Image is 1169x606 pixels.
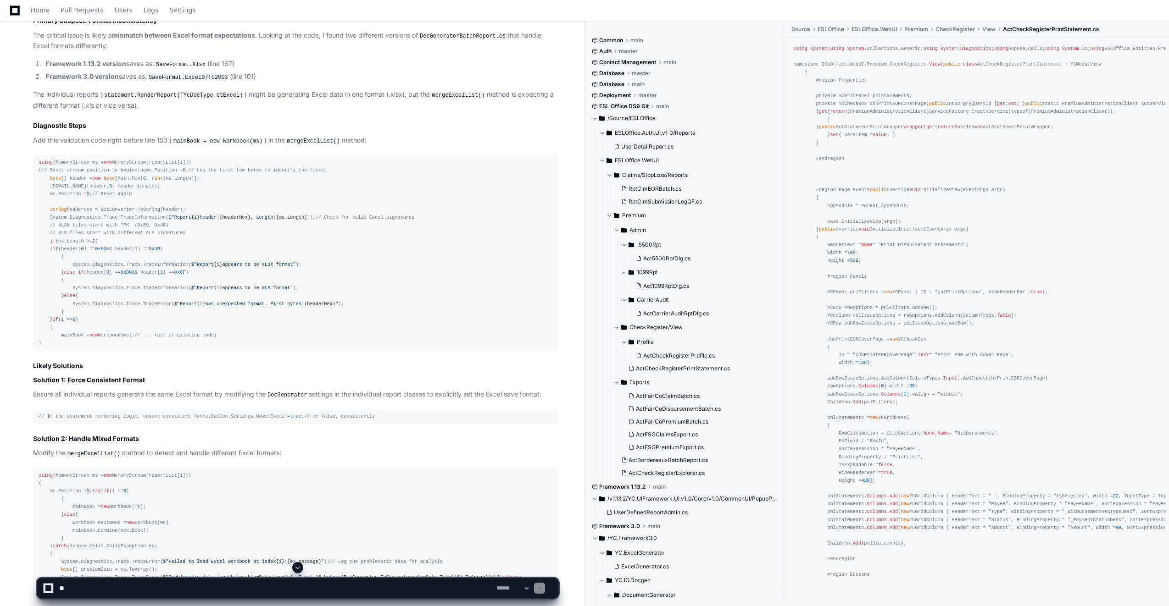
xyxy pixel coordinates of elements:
[33,361,558,370] h2: Likely Solutions
[46,72,119,80] strong: Framework 3.0 version
[630,37,643,44] span: main
[625,402,772,415] button: ActFairCoDisbursementBatch.cs
[629,185,681,193] span: RptClmEORBatch.cs
[33,448,558,459] p: Modify the method to detect and handle different Excel formats:
[629,226,646,234] span: Admin
[607,534,657,542] span: /YC.Framework3.0
[214,285,222,291] span: {i}
[607,168,777,182] button: Claims/StopLoss/Reports
[106,270,109,275] span: 0
[621,322,627,333] svg: Directory
[61,7,103,13] span: Pull Requests
[867,509,887,514] span: Columns
[197,301,205,307] span: {i}
[39,413,211,419] span: // In the statement rendering logic, ensure consistent format
[636,418,708,425] span: ActFairCoPremiumBatch.cs
[643,352,715,359] span: ActCheckRegisterProfile.cs
[643,255,690,262] span: Act5500RptDlg.cs
[53,543,67,549] span: catch
[276,559,284,564] span: {i}
[637,241,661,248] span: _5500Rpt
[647,523,660,530] span: main
[33,121,558,130] h2: Diagnostic Steps
[599,483,646,490] span: Framework 1.13.2
[861,478,869,483] span: 420
[867,517,887,523] span: Columns
[1025,101,1042,106] span: public
[39,473,53,478] span: using
[1003,26,1099,33] span: ActCheckRegisterPrintStatement.cs
[599,493,605,504] svg: Directory
[33,434,558,443] h3: Solution 2: Handle Mixed Formats
[629,336,634,347] svg: Directory
[929,61,941,67] span: View
[621,225,627,236] svg: Directory
[72,317,75,322] span: 0
[168,215,310,220] span: $"Report header: , Length: "
[615,157,659,164] span: ESLOffice.WebUI
[1090,46,1104,51] span: using
[599,37,623,44] span: Common
[33,30,558,51] p: The critical issue is likely a . Looking at the code, I found two different versions of that hand...
[858,360,867,365] span: 126
[632,81,645,88] span: main
[643,310,709,317] span: ActCarrierAuditRptDlg.cs
[621,143,674,150] span: UserDetailReport.cs
[330,559,443,564] span: // Log the problematic data for analysis
[638,92,657,99] span: master
[830,46,844,51] span: using
[867,525,887,530] span: Columns
[653,483,666,490] span: main
[50,238,56,244] span: if
[622,212,646,219] span: Premium
[924,430,935,436] span: None
[977,124,983,130] span: as
[592,531,777,545] button: /YC.Framework3.0
[92,191,132,197] span: // Reset again
[64,270,75,275] span: else
[901,525,909,530] span: new
[418,32,507,40] code: DocGeneratorBatchReport.cs
[144,7,158,13] span: Logs
[884,289,892,295] span: new
[285,137,341,145] code: mergeExcelList()
[92,238,95,244] span: 2
[50,207,67,212] span: string
[610,560,772,573] button: ExcelGenerator.cs
[663,59,676,66] span: main
[174,270,186,275] span: 0xCF
[599,523,640,530] span: Framework 3.0
[618,467,772,479] button: ActCheckRegisterExplorer.cs
[636,431,698,438] span: ActFSGClaimsExport.cs
[629,239,634,250] svg: Directory
[599,153,777,168] button: ESLOffice.WebUI
[1116,525,1121,530] span: 80
[924,46,938,51] span: using
[982,26,996,33] span: View
[819,124,836,130] span: public
[938,430,949,436] span: Name
[997,313,1011,318] span: Table
[599,545,777,560] button: YC.ExcelGenerator
[858,226,870,232] span: void
[830,132,838,138] span: set
[39,413,553,420] div: DocGen.Settings.NewerExcel = ;
[191,262,296,267] span: $"Report appears to be XLSX format"
[625,441,772,454] button: ActFSGPremiumExport.cs
[636,392,700,400] span: ActFairCoClaimBatch.cs
[191,285,293,291] span: $"Report appears to be XLS format"
[599,103,649,110] span: ESL Office DS9 Git
[637,269,658,276] span: 1099Rpt
[104,160,112,165] span: new
[629,469,705,477] span: ActCheckRegisterExplorer.cs
[614,223,777,237] button: Admin
[599,70,624,77] span: Database
[304,413,375,419] span: // or false, consistently
[926,124,935,130] span: get
[632,252,772,265] button: Act5500RptDlg.cs
[625,415,772,428] button: ActFairCoPremiumBatch.cs
[614,375,777,390] button: Exports
[599,81,624,88] span: Database
[614,509,688,516] span: UserDefinedReportAdmin.cs
[46,60,126,67] strong: Framework 1.13.2 version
